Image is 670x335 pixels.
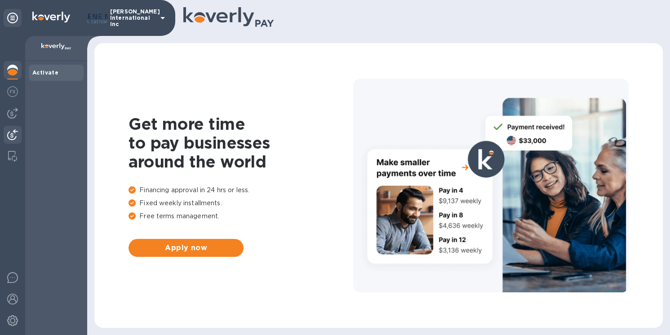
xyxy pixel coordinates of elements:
p: [PERSON_NAME] International Inc [110,9,155,27]
span: Apply now [136,242,236,253]
b: Activate [32,69,58,76]
p: Financing approval in 24 hrs or less. [129,185,353,195]
button: Apply now [129,239,244,257]
img: Logo [32,12,70,22]
p: Free terms management. [129,212,353,221]
p: Fixed weekly installments. [129,198,353,208]
div: Unpin categories [4,9,22,27]
img: Foreign exchange [7,86,18,97]
h1: Get more time to pay businesses around the world [129,115,353,171]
